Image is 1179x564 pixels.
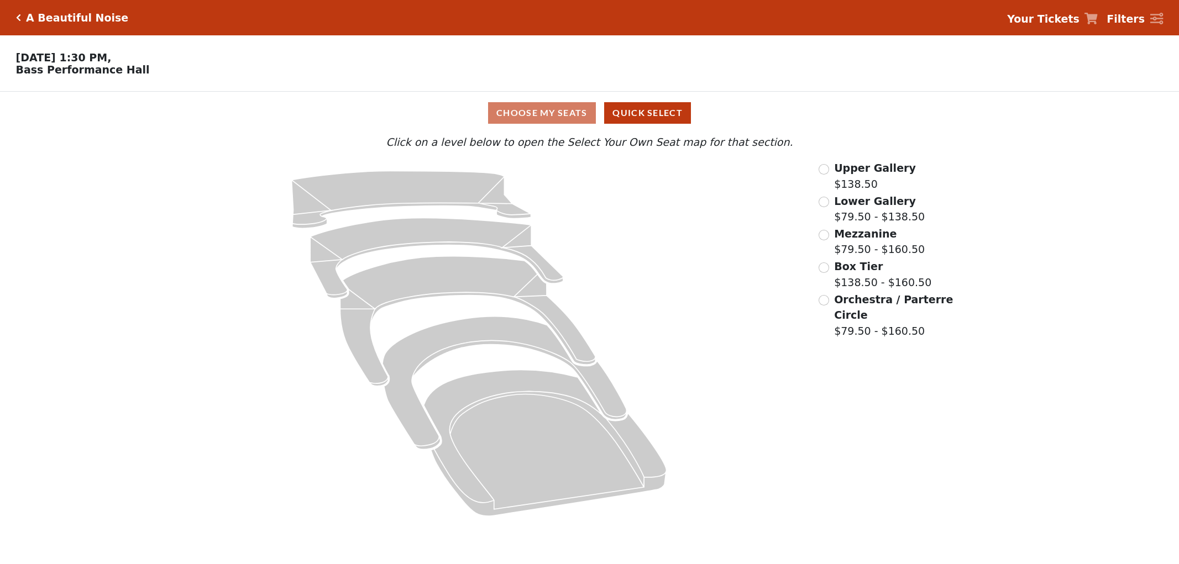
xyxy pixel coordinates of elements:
span: Lower Gallery [834,195,916,207]
a: Click here to go back to filters [16,14,21,22]
span: Mezzanine [834,228,897,240]
p: Click on a level below to open the Select Your Own Seat map for that section. [155,134,1024,150]
label: $138.50 - $160.50 [834,259,931,290]
h5: A Beautiful Noise [26,12,128,24]
label: $79.50 - $160.50 [834,292,955,339]
path: Upper Gallery - Seats Available: 262 [291,171,531,228]
a: Your Tickets [1007,11,1098,27]
button: Quick Select [604,102,691,124]
strong: Your Tickets [1007,13,1080,25]
path: Orchestra / Parterre Circle - Seats Available: 24 [424,370,667,516]
strong: Filters [1107,13,1145,25]
label: $79.50 - $160.50 [834,226,925,257]
span: Box Tier [834,260,883,272]
a: Filters [1107,11,1163,27]
span: Upper Gallery [834,162,916,174]
label: $138.50 [834,160,916,192]
label: $79.50 - $138.50 [834,193,925,225]
span: Orchestra / Parterre Circle [834,293,953,321]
